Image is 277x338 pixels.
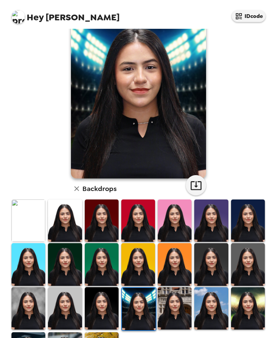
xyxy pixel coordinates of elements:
span: Hey [27,11,44,23]
span: [PERSON_NAME] [11,7,120,22]
img: profile pic [11,10,25,24]
img: Original [11,199,45,242]
img: user [71,9,206,178]
h6: Backdrops [82,183,117,194]
button: IDcode [232,10,266,22]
